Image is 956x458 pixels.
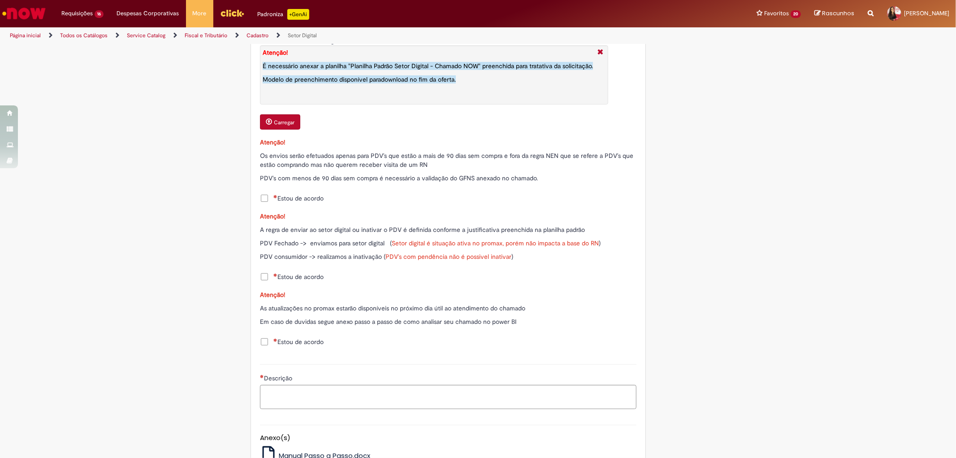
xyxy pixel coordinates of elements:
span: Necessários [273,195,277,198]
a: download no fim da oferta. [381,75,456,83]
span: 16 [95,10,104,18]
ul: Trilhas de página [7,27,631,44]
span: More [193,9,207,18]
a: Fiscal e Tributário [185,32,227,39]
span: Requisições [61,9,93,18]
span: Planilha Padrão Setor Digital - Chamado NOW [264,37,394,45]
p: PDV's com menos de 90 dias sem compra é necessário a validação do GFNS anexado no chamado. [260,174,636,183]
span: É necessário anexar a planilha "Planilha Padrão Setor Digital - Chamado NOW" preenchida para trat... [263,62,593,70]
p: PDV consumidor -> realizamos a inativação ( ) [260,252,636,261]
span: Estou de acordo [273,194,324,203]
span: Atenção! [263,48,288,57]
span: Modelo de preenchimento disponível para [263,75,456,83]
span: Atenção! [260,138,285,146]
span: PDV's com pendência não é possivel inativar [385,253,511,261]
a: Rascunhos [814,9,854,18]
a: Service Catalog [127,32,165,39]
img: ServiceNow [1,4,47,22]
strong: Atenção! [260,291,285,299]
a: Cadastro [247,32,268,39]
span: Rascunhos [822,9,854,17]
span: Necessários [273,338,277,342]
textarea: Descrição [260,385,636,409]
i: Fechar More information Por question_planilha_padrao_setor [595,48,606,57]
p: Os envios serão efetuados apenas para PDV's que estão a mais de 90 dias sem compra e fora da regr... [260,151,636,169]
small: Carregar [274,119,294,126]
span: [PERSON_NAME] [904,9,949,17]
div: Padroniza [258,9,309,20]
p: +GenAi [287,9,309,20]
span: Estou de acordo [273,337,324,346]
h5: Anexo(s) [260,434,636,442]
a: Setor Digital [288,32,317,39]
span: Favoritos [764,9,789,18]
img: click_logo_yellow_360x200.png [220,6,244,20]
span: Despesas Corporativas [117,9,179,18]
a: Todos os Catálogos [60,32,108,39]
p: As atualizações no promax estarão disponíveis no próximo dia útil ao atendimento do chamado [260,304,636,313]
span: 20 [791,10,801,18]
strong: Atenção! [260,212,285,220]
span: Estou de acordo [273,272,324,281]
p: A regra de enviar ao setor digital ou inativar o PDV é definida conforme a justificativa preenchi... [260,225,636,234]
span: Necessários [260,375,264,378]
span: Setor digital é situação ativa no promax, porém não impacta a base do RN [392,239,599,247]
span: Descrição [264,374,294,382]
span: Necessários [273,273,277,277]
p: Em caso de duvidas segue anexo passo a passo de como analisar seu chamado no power BI [260,317,636,326]
p: PDV Fechado -> enviamos para setor digital ( ) [260,239,636,248]
button: Carregar anexo de Planilha Padrão Setor Digital - Chamado NOW Required [260,114,300,130]
a: Página inicial [10,32,41,39]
